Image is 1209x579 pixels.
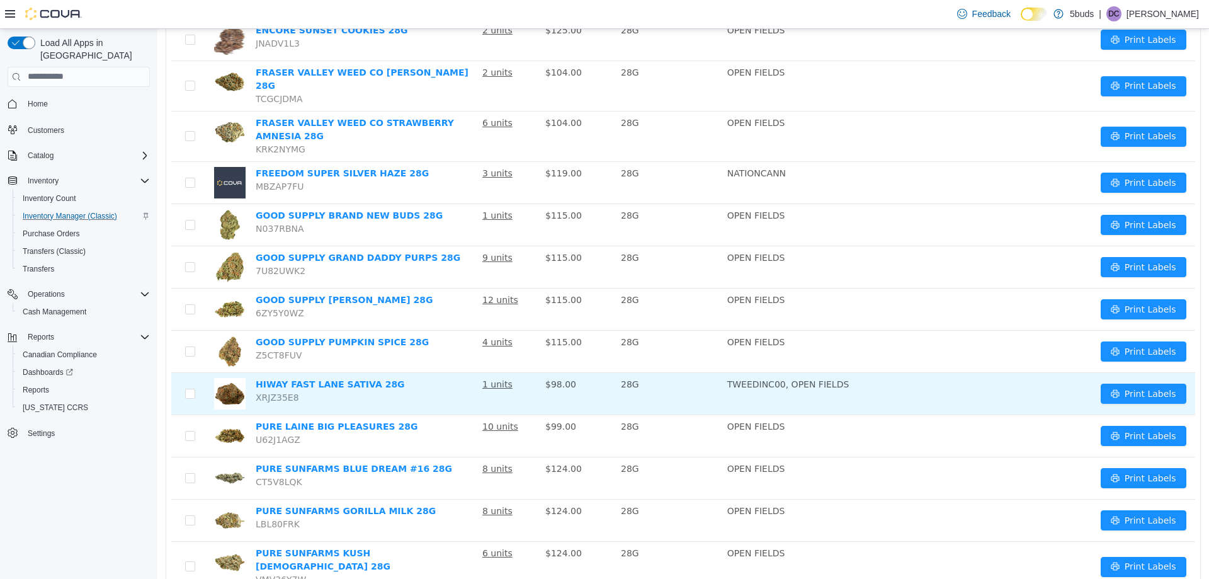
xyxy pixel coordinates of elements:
[23,96,53,112] a: Home
[458,513,565,563] td: 28G
[325,89,355,99] u: 6 units
[458,302,565,344] td: 28G
[18,382,150,398] span: Reports
[23,122,150,137] span: Customers
[98,139,271,149] a: FREEDOM SUPER SILVER HAZE 28G
[325,477,355,487] u: 8 units
[23,330,150,345] span: Reports
[972,8,1011,20] span: Feedback
[13,207,155,225] button: Inventory Manager (Classic)
[3,95,155,113] button: Home
[23,367,73,377] span: Dashboards
[23,350,97,360] span: Canadian Compliance
[13,364,155,381] a: Dashboards
[458,428,565,471] td: 28G
[23,330,59,345] button: Reports
[943,98,1029,118] button: icon: printerPrint Labels
[18,347,150,362] span: Canadian Compliance
[18,365,150,380] span: Dashboards
[325,308,355,318] u: 4 units
[98,546,149,556] span: VMV36Y7W
[23,229,80,239] span: Purchase Orders
[943,144,1029,164] button: icon: printerPrint Labels
[98,393,261,403] a: PURE LAINE BIG PLEASURES 28G
[35,37,150,62] span: Load All Apps in [GEOGRAPHIC_DATA]
[23,426,60,441] a: Settings
[325,519,355,529] u: 6 units
[943,47,1029,67] button: icon: printerPrint Labels
[98,181,285,192] a: GOOD SUPPLY BRAND NEW BUDS 28G
[943,1,1029,21] button: icon: printerPrint Labels
[3,120,155,139] button: Customers
[23,193,76,204] span: Inventory Count
[570,350,692,360] span: TWEEDINC00, OPEN FIELDS
[57,349,88,381] img: HIWAY FAST LANE SATIVA 28G hero shot
[388,181,424,192] span: $115.00
[98,448,145,458] span: CT5V8LQK
[25,8,82,20] img: Cova
[3,147,155,164] button: Catalog
[57,433,88,465] img: PURE SUNFARMS BLUE DREAM #16 28G hero shot
[98,224,303,234] a: GOOD SUPPLY GRAND DADDY PURPS 28G
[57,138,88,169] img: FREEDOM SUPER SILVER HAZE 28G placeholder
[325,139,355,149] u: 3 units
[18,347,102,362] a: Canadian Compliance
[98,266,276,276] a: GOOD SUPPLY [PERSON_NAME] 28G
[943,186,1029,206] button: icon: printerPrint Labels
[13,260,155,278] button: Transfers
[57,518,88,549] img: PURE SUNFARMS KUSH GOD 28G hero shot
[18,400,150,415] span: Washington CCRS
[943,481,1029,502] button: icon: printerPrint Labels
[18,226,150,241] span: Purchase Orders
[943,355,1029,375] button: icon: printerPrint Labels
[98,350,247,360] a: HIWAY FAST LANE SATIVA 28G
[325,393,361,403] u: 10 units
[8,89,150,475] nav: Complex example
[1108,6,1119,21] span: DC
[18,191,150,206] span: Inventory Count
[458,217,565,260] td: 28G
[570,308,628,318] span: OPEN FIELDS
[28,428,55,439] span: Settings
[388,224,424,234] span: $115.00
[943,528,1029,548] button: icon: printerPrint Labels
[23,307,86,317] span: Cash Management
[943,228,1029,248] button: icon: printerPrint Labels
[570,435,628,445] span: OPEN FIELDS
[13,346,155,364] button: Canadian Compliance
[388,89,424,99] span: $104.00
[570,393,628,403] span: OPEN FIELDS
[18,304,91,319] a: Cash Management
[23,148,150,163] span: Catalog
[458,133,565,175] td: 28G
[28,151,54,161] span: Catalog
[570,224,628,234] span: OPEN FIELDS
[98,152,147,163] span: MBZAP7FU
[23,264,54,274] span: Transfers
[388,266,424,276] span: $115.00
[13,243,155,260] button: Transfers (Classic)
[943,397,1029,417] button: icon: printerPrint Labels
[18,261,59,277] a: Transfers
[23,385,49,395] span: Reports
[388,350,419,360] span: $98.00
[57,180,88,212] img: GOOD SUPPLY BRAND NEW BUDS 28G hero shot
[98,237,148,247] span: 7U82UWK2
[98,65,145,75] span: TCGCJDMA
[18,382,54,398] a: Reports
[388,435,424,445] span: $124.00
[98,321,145,331] span: Z5CT8FUV
[98,477,278,487] a: PURE SUNFARMS GORILLA MILK 28G
[458,83,565,133] td: 28G
[98,519,233,542] a: PURE SUNFARMS KUSH [DEMOGRAPHIC_DATA] 28G
[13,225,155,243] button: Purchase Orders
[1106,6,1121,21] div: Devon Culver
[325,266,361,276] u: 12 units
[388,38,424,49] span: $104.00
[57,391,88,423] img: PURE LAINE BIG PLEASURES 28G hero shot
[570,266,628,276] span: OPEN FIELDS
[13,399,155,416] button: [US_STATE] CCRS
[570,38,628,49] span: OPEN FIELDS
[1021,8,1047,21] input: Dark Mode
